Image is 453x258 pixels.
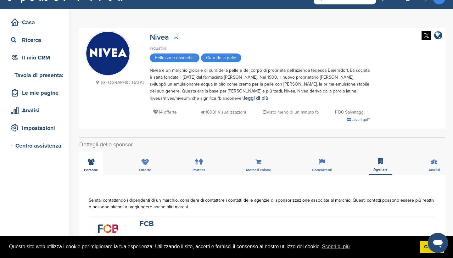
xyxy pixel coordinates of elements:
[9,140,63,151] div: Centro assistenza
[150,45,370,52] div: Industria
[6,121,63,135] a: Impostazioni
[9,70,63,81] div: Tavola di presentazione
[420,241,444,253] a: diseseli il messaggio del cookie
[312,168,332,172] span: Concorrenti
[9,34,63,46] div: Ricerca
[9,87,63,98] div: Le mie pagine
[246,168,271,172] span: Mercati chiave
[428,168,440,172] span: Analisi
[6,138,63,153] a: Centro assistenza
[84,168,98,172] span: Persone
[6,68,63,82] a: Tavola di presentazione
[139,168,151,172] span: Offerte
[153,108,177,116] p: 14 offerte
[79,140,445,149] h2: Dettagli dello sponsor
[201,53,241,62] span: Cura della pelle
[150,53,199,62] span: Bellezza e cosmetici
[347,117,370,122] a: Lavori qui?
[434,31,442,41] a: collegamento aziendale
[89,197,436,210] div: Se stai contattando i dipendenti di un marchio, considera di contattare i contatti delle agenzie ...
[352,117,370,122] span: Lavori qui?
[150,33,169,42] a: Nivea
[428,233,448,253] iframe: Pulsante per aprire la finestra di messaggistica
[150,67,370,102] div: Nivea è un marchio globale di cura della pelle e del corpo di proprietà dell'azienda tedesca Beie...
[139,219,154,228] a: FCB
[201,108,246,116] p: 16081 Visualizzazioni
[93,79,143,87] p: [GEOGRAPHIC_DATA]
[9,242,415,251] span: Questo sito web utilizza i cookie per migliorare la tua esperienza. Utilizzando il sito, accetti ...
[96,222,121,239] img: Fcb 2014 logo.jpeg
[6,86,63,100] a: Le mie pagine
[6,15,63,30] a: Casa
[6,33,63,47] a: Ricerca
[193,168,205,172] span: Partner
[244,95,268,101] a: leggi di più
[321,242,350,251] a: scopri di più sui cookie
[422,31,431,40] img: Twitter bianco
[6,103,63,118] a: Analisi
[9,122,63,134] div: Impostazioni
[335,108,365,116] p: 30 Salvataggi
[263,108,319,116] p: Visto meno di un minuto fa
[9,52,63,63] div: Il mio CRM
[9,105,63,116] div: Analisi
[6,50,63,65] a: Il mio CRM
[86,31,130,76] img: Sponsor pitch e Nivea
[373,167,388,171] span: Agenzie
[9,17,63,28] div: Casa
